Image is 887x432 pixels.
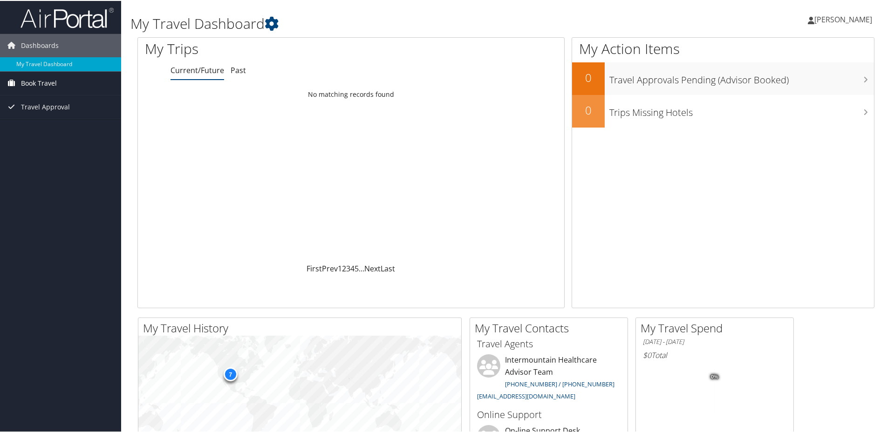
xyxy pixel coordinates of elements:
a: 4 [350,263,355,273]
a: 2 [342,263,346,273]
div: 7 [223,366,237,380]
h3: Travel Agents [477,337,621,350]
img: airportal-logo.png [20,6,114,28]
span: Book Travel [21,71,57,94]
h1: My Travel Dashboard [130,13,631,33]
h2: My Travel Contacts [475,319,628,335]
span: Dashboards [21,33,59,56]
h6: [DATE] - [DATE] [643,337,786,345]
h3: Trips Missing Hotels [609,101,874,118]
a: 0Trips Missing Hotels [572,94,874,127]
h2: My Travel Spend [641,319,793,335]
h2: My Travel History [143,319,461,335]
span: $0 [643,349,651,359]
a: Past [231,64,246,74]
a: 3 [346,263,350,273]
a: [PERSON_NAME] [808,5,881,33]
a: 1 [338,263,342,273]
h3: Travel Approvals Pending (Advisor Booked) [609,68,874,86]
a: 5 [355,263,359,273]
a: Next [364,263,381,273]
h2: 0 [572,101,605,117]
a: Current/Future [171,64,224,74]
span: … [359,263,364,273]
li: Intermountain Healthcare Advisor Team [472,353,625,403]
a: [PHONE_NUMBER] / [PHONE_NUMBER] [505,379,614,387]
span: Travel Approval [21,94,70,118]
a: Last [381,263,395,273]
a: First [307,263,322,273]
tspan: 0% [711,373,718,379]
h6: Total [643,349,786,359]
a: Prev [322,263,338,273]
h3: Online Support [477,407,621,420]
a: 0Travel Approvals Pending (Advisor Booked) [572,61,874,94]
h1: My Action Items [572,38,874,58]
a: [EMAIL_ADDRESS][DOMAIN_NAME] [477,391,575,399]
span: [PERSON_NAME] [814,13,872,24]
h1: My Trips [145,38,380,58]
h2: 0 [572,69,605,85]
td: No matching records found [138,85,564,102]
